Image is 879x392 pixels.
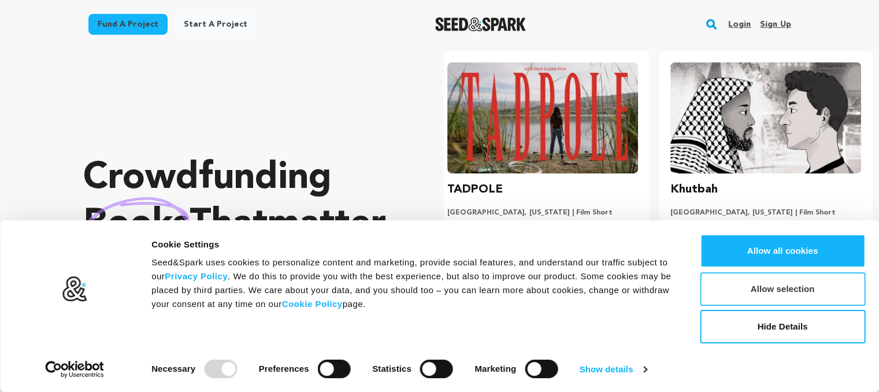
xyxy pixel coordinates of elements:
[175,14,257,35] a: Start a project
[474,364,516,373] strong: Marketing
[259,364,309,373] strong: Preferences
[700,234,865,268] button: Allow all cookies
[447,180,503,199] h3: TADPOLE
[151,238,674,252] div: Cookie Settings
[670,180,718,199] h3: Khutbah
[151,364,195,373] strong: Necessary
[670,62,861,173] img: Khutbah image
[670,208,861,217] p: [GEOGRAPHIC_DATA], [US_STATE] | Film Short
[24,361,125,378] a: Usercentrics Cookiebot - opens in a new window
[447,208,638,217] p: [GEOGRAPHIC_DATA], [US_STATE] | Film Short
[435,17,526,31] img: Seed&Spark Logo Dark Mode
[760,15,791,34] a: Sign up
[62,276,88,302] img: logo
[580,361,647,378] a: Show details
[88,14,168,35] a: Fund a project
[83,197,190,252] img: hand sketched image
[728,15,751,34] a: Login
[447,62,638,173] img: TADPOLE image
[700,272,865,306] button: Allow selection
[268,206,383,243] span: matter
[151,256,674,311] div: Seed&Spark uses cookies to personalize content and marketing, provide social features, and unders...
[282,299,343,309] a: Cookie Policy
[700,310,865,343] button: Hide Details
[165,271,228,281] a: Privacy Policy
[435,17,526,31] a: Seed&Spark Homepage
[372,364,411,373] strong: Statistics
[83,156,398,248] p: Crowdfunding that .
